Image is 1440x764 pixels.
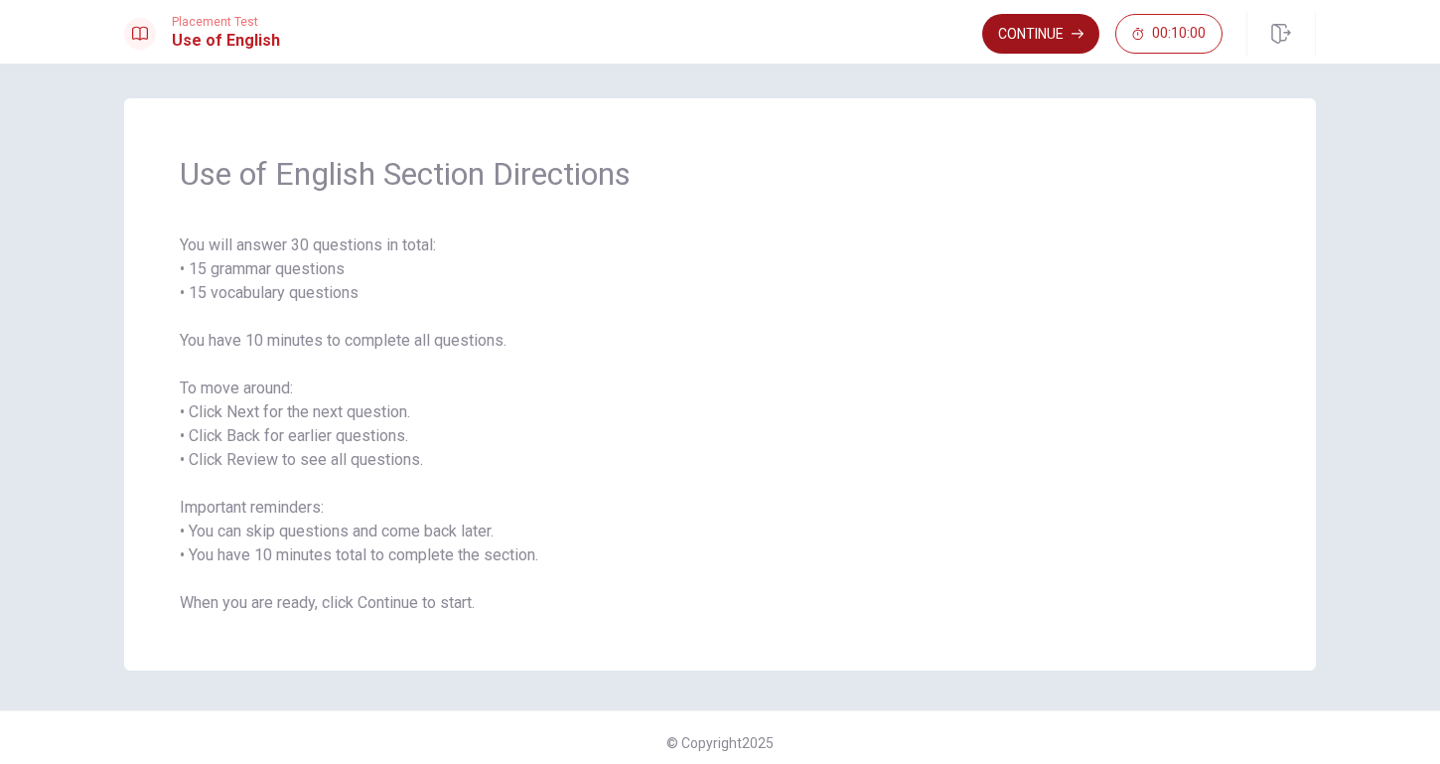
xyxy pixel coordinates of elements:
[180,154,1260,194] span: Use of English Section Directions
[172,15,280,29] span: Placement Test
[666,735,774,751] span: © Copyright 2025
[180,233,1260,615] span: You will answer 30 questions in total: • 15 grammar questions • 15 vocabulary questions You have ...
[1152,26,1206,42] span: 00:10:00
[1115,14,1223,54] button: 00:10:00
[982,14,1099,54] button: Continue
[172,29,280,53] h1: Use of English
